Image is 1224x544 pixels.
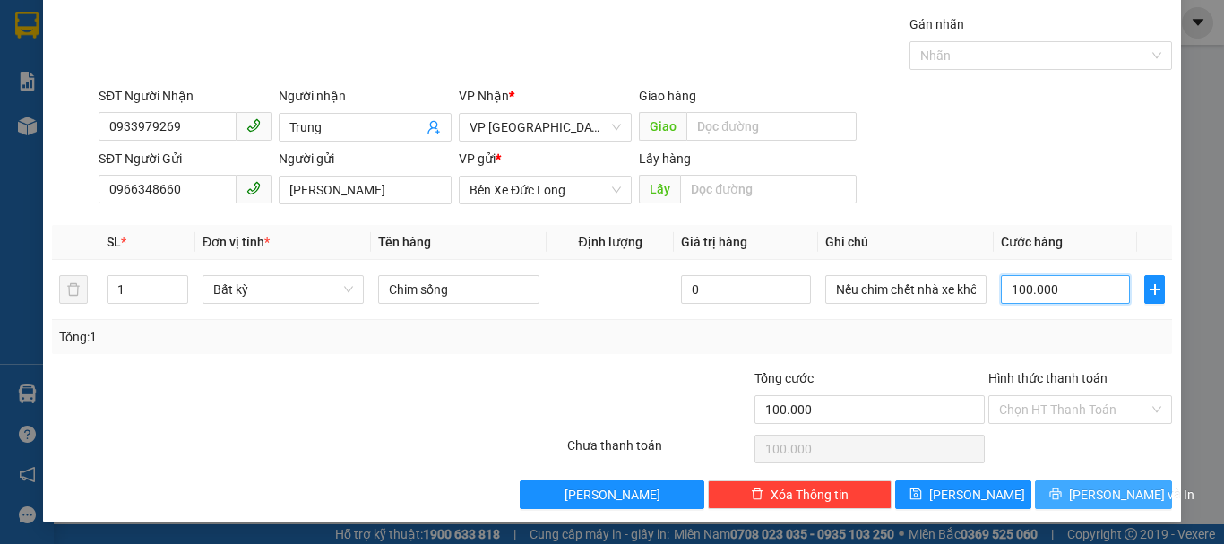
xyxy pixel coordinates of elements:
span: printer [1049,488,1062,502]
span: save [909,488,922,502]
input: VD: Bàn, Ghế [378,275,539,304]
button: save[PERSON_NAME] [895,480,1032,509]
span: Cước hàng [1001,235,1063,249]
span: phone [246,181,261,195]
span: Tổng cước [754,371,814,385]
span: [PERSON_NAME] [929,485,1025,505]
th: Ghi chú [818,225,994,260]
span: SL [107,235,121,249]
label: Gán nhãn [909,17,964,31]
div: 0352056397 [171,80,353,105]
span: CR : [13,117,41,136]
span: Giao hàng [639,89,696,103]
div: Người gửi [279,149,452,168]
span: Nhận: [171,17,214,36]
div: CHUNG [171,58,353,80]
span: Giá trị hàng [681,235,747,249]
input: 0 [681,275,810,304]
span: [PERSON_NAME] và In [1069,485,1194,505]
input: Dọc đường [686,112,857,141]
button: plus [1144,275,1165,304]
label: Hình thức thanh toán [988,371,1108,385]
div: Bến Xe Đức Long [15,15,159,58]
button: [PERSON_NAME] [520,480,703,509]
span: Bến Xe Đức Long [470,177,621,203]
div: 0867942601 [15,80,159,105]
span: user-add [427,120,441,134]
div: Chưa thanh toán [565,436,753,467]
span: Bất kỳ [213,276,353,303]
button: delete [59,275,88,304]
span: plus [1145,282,1164,297]
span: Tên hàng [378,235,431,249]
div: [PERSON_NAME] [15,58,159,80]
span: Xóa Thông tin [771,485,849,505]
span: Giao [639,112,686,141]
div: 50.000 [13,116,161,137]
span: phone [246,118,261,133]
span: [PERSON_NAME] [565,485,660,505]
button: printer[PERSON_NAME] và In [1035,480,1172,509]
span: VP Nhận [459,89,509,103]
input: Ghi Chú [825,275,987,304]
div: SĐT Người Gửi [99,149,272,168]
span: Định lượng [578,235,642,249]
div: VP gửi [459,149,632,168]
button: deleteXóa Thông tin [708,480,892,509]
span: Lấy hàng [639,151,691,166]
input: Dọc đường [680,175,857,203]
div: Người nhận [279,86,452,106]
div: Tổng: 1 [59,327,474,347]
span: Đơn vị tính [203,235,270,249]
span: Gửi: [15,17,43,36]
span: VP Đà Lạt [470,114,621,141]
div: VP [GEOGRAPHIC_DATA] [171,15,353,58]
div: SĐT Người Nhận [99,86,272,106]
span: Lấy [639,175,680,203]
span: delete [751,488,763,502]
